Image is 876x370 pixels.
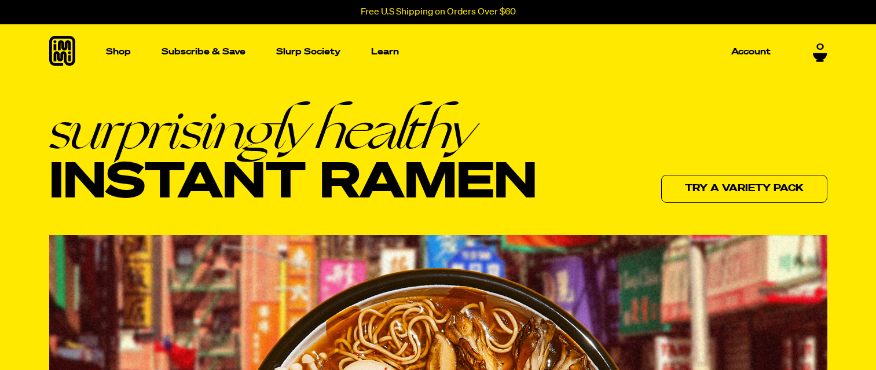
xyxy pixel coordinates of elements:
[162,47,245,56] p: Subscribe & Save
[731,47,771,56] p: Account
[361,7,516,17] p: Free U.S Shipping on Orders Over $60
[816,42,824,53] span: 0
[813,42,827,62] a: 0
[366,24,404,79] a: Learn
[49,102,537,211] h1: Instant Ramen
[276,47,340,56] p: Slurp Society
[106,47,131,56] p: Shop
[49,102,537,157] em: surprisingly healthy
[371,47,399,56] p: Learn
[661,175,827,203] a: Try a variety pack
[727,43,775,61] a: Account
[272,43,345,61] a: Slurp Society
[157,43,250,61] a: Subscribe & Save
[101,24,775,79] nav: Main navigation
[101,24,135,79] a: Shop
